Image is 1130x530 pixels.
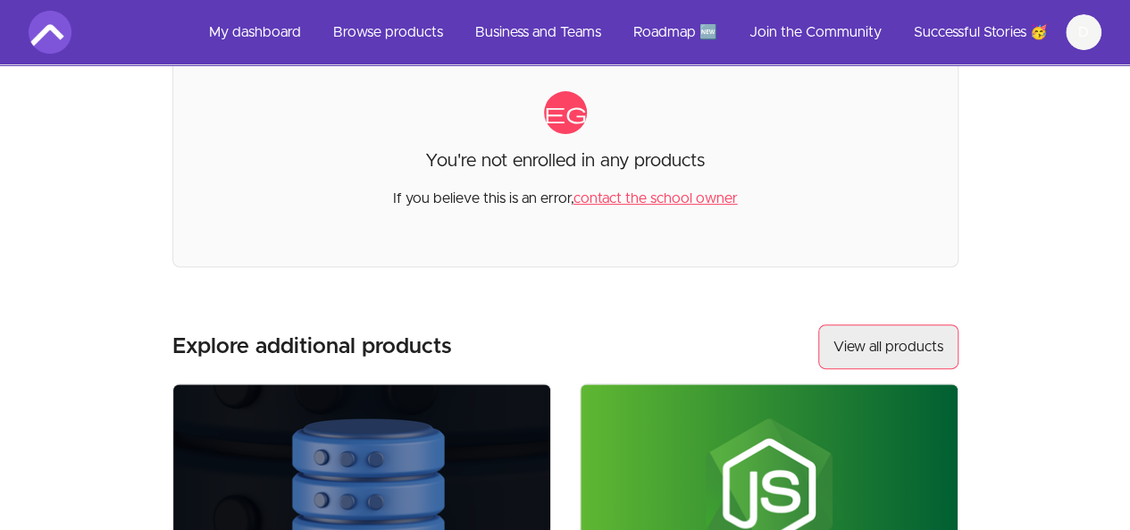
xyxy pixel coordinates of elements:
img: Amigoscode logo [29,11,71,54]
a: Successful Stories 🥳 [900,11,1062,54]
a: Business and Teams [461,11,615,54]
a: Join the Community [735,11,896,54]
a: contact the school owner [573,191,738,206]
nav: Main [195,11,1101,54]
p: You're not enrolled in any products [425,148,705,173]
a: Browse products [319,11,457,54]
a: My dashboard [195,11,315,54]
h3: Explore additional products [172,332,452,361]
p: If you believe this is an error, [393,173,738,209]
a: Roadmap 🆕 [619,11,732,54]
span: category [544,91,587,134]
a: View all products [818,324,958,369]
button: D [1066,14,1101,50]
